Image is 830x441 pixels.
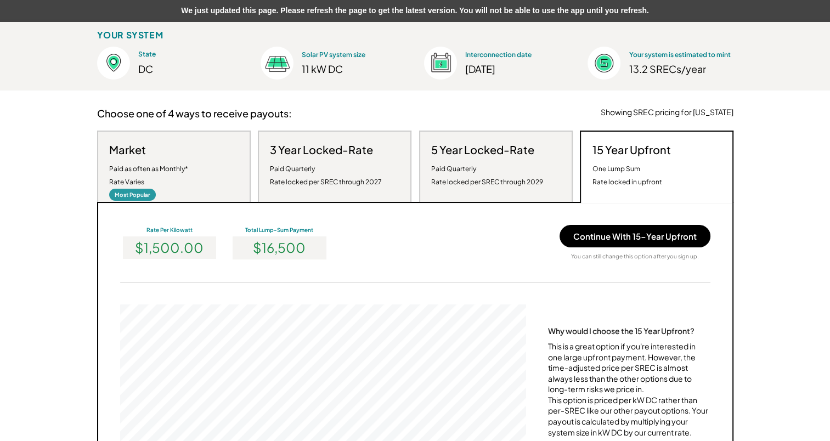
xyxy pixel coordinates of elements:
[138,62,234,76] div: DC
[588,47,620,80] img: Estimated%403x.png
[120,226,219,234] div: Rate Per Kilowatt
[109,162,188,189] div: Paid as often as Monthly* Rate Varies
[431,143,534,157] h3: 5 Year Locked-Rate
[465,50,561,60] div: Interconnection date
[629,63,733,75] div: 13.2 SRECs/year
[123,236,216,259] div: $1,500.00
[109,189,156,201] div: Most Popular
[560,225,710,247] button: Continue With 15-Year Upfront
[465,63,561,75] div: [DATE]
[601,107,733,118] div: Showing SREC pricing for [US_STATE]
[97,107,292,120] h3: Choose one of 4 ways to receive payouts:
[592,143,670,157] h3: 15 Year Upfront
[302,63,398,75] div: 11 kW DC
[230,226,329,234] div: Total Lump-Sum Payment
[424,47,457,80] img: Interconnection%403x.png
[138,50,234,59] div: State
[431,162,543,189] div: Paid Quarterly Rate locked per SREC through 2029
[270,162,382,189] div: Paid Quarterly Rate locked per SREC through 2027
[270,143,373,157] h3: 3 Year Locked-Rate
[109,143,146,157] h3: Market
[302,50,398,60] div: Solar PV system size
[97,30,163,41] div: YOUR SYSTEM
[261,47,293,80] img: Size%403x.png
[629,50,730,60] div: Your system is estimated to mint
[592,162,662,189] div: One Lump Sum Rate locked in upfront
[233,236,326,259] div: $16,500
[571,253,699,260] div: You can still change this option after you sign up.
[548,326,695,336] div: Why would I choose the 15 Year Upfront?
[97,47,130,80] img: Location%403x.png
